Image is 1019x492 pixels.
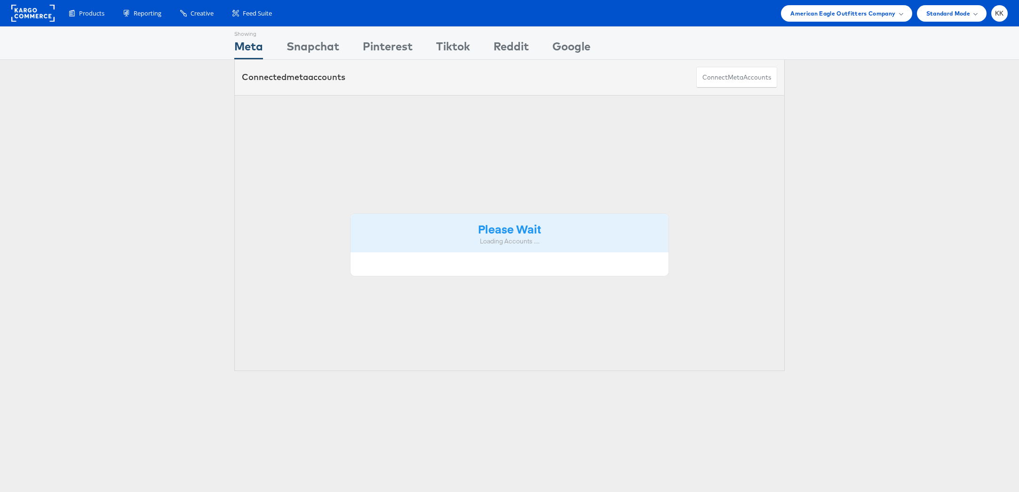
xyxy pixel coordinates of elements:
[478,221,541,236] strong: Please Wait
[363,38,413,59] div: Pinterest
[234,38,263,59] div: Meta
[191,9,214,18] span: Creative
[243,9,272,18] span: Feed Suite
[436,38,470,59] div: Tiktok
[494,38,529,59] div: Reddit
[696,67,777,88] button: ConnectmetaAccounts
[926,8,970,18] span: Standard Mode
[234,27,263,38] div: Showing
[728,73,743,82] span: meta
[358,237,661,246] div: Loading Accounts ....
[287,72,308,82] span: meta
[995,10,1004,16] span: KK
[242,71,345,83] div: Connected accounts
[287,38,339,59] div: Snapchat
[79,9,104,18] span: Products
[134,9,161,18] span: Reporting
[552,38,590,59] div: Google
[790,8,895,18] span: American Eagle Outfitters Company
